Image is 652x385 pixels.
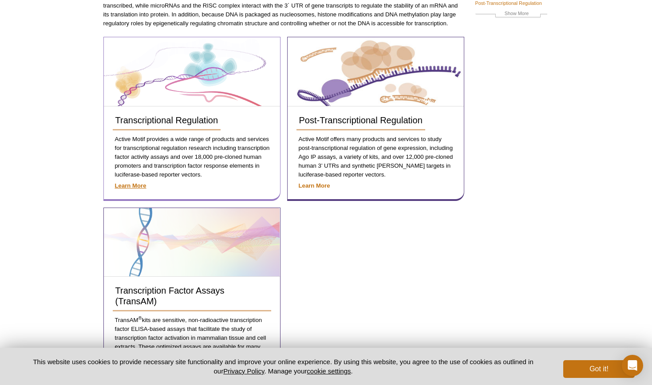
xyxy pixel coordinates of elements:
[299,181,455,190] a: Learn More
[288,37,464,106] a: Post-Transcriptional Regulation
[622,355,643,376] div: Open Intercom Messenger
[299,115,423,125] span: Post-Transcriptional Regulation
[115,181,271,190] a: Learn More
[104,208,280,276] img: Transcription Factor Assays (TransAM)
[296,111,425,130] a: Post-Transcriptional Regulation
[104,208,280,277] a: Transcription Factor Assays (TransAM)
[104,38,280,106] img: Transcriptional Regulation
[113,281,271,311] a: Transcription Factor Assays (TransAM)
[113,316,271,360] p: TransAM kits are sensitive, non-radioactive transcription factor ELISA-based assays that facilita...
[288,38,463,106] img: Post-Transcriptional Regulation
[18,357,549,376] p: This website uses cookies to provide necessary site functionality and improve your online experie...
[115,182,146,189] strong: Learn More
[296,135,455,179] p: Active Motif offers many products and services to study post-transcriptional regulation of gene e...
[115,115,218,125] span: Transcriptional Regulation
[138,315,142,321] sup: ®
[475,9,547,20] a: Show More
[113,111,221,130] a: Transcriptional Regulation
[104,37,280,106] a: Transcriptional Regulation
[223,367,264,375] a: Privacy Policy
[115,286,225,306] span: Transcription Factor Assays (TransAM)
[113,135,271,179] p: Active Motif provides a wide range of products and services for transcriptional regulation resear...
[563,360,634,378] button: Got it!
[299,182,330,189] strong: Learn More
[307,367,351,375] button: cookie settings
